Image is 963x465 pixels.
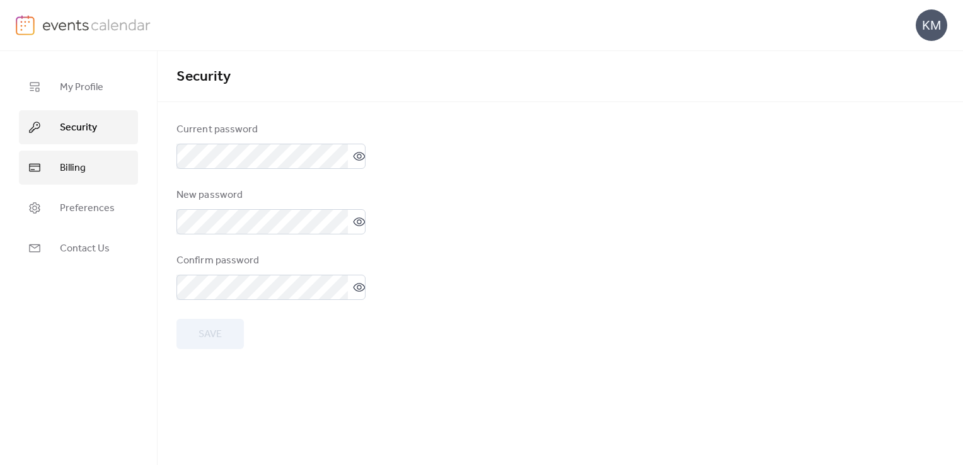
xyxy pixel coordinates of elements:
[176,188,363,203] div: New password
[916,9,947,41] div: KM
[19,110,138,144] a: Security
[16,15,35,35] img: logo
[19,151,138,185] a: Billing
[60,161,86,176] span: Billing
[19,231,138,265] a: Contact Us
[60,241,110,256] span: Contact Us
[19,191,138,225] a: Preferences
[176,253,363,268] div: Confirm password
[60,80,103,95] span: My Profile
[60,120,97,135] span: Security
[176,122,363,137] div: Current password
[176,63,231,91] span: Security
[60,201,115,216] span: Preferences
[19,70,138,104] a: My Profile
[42,15,151,34] img: logo-type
